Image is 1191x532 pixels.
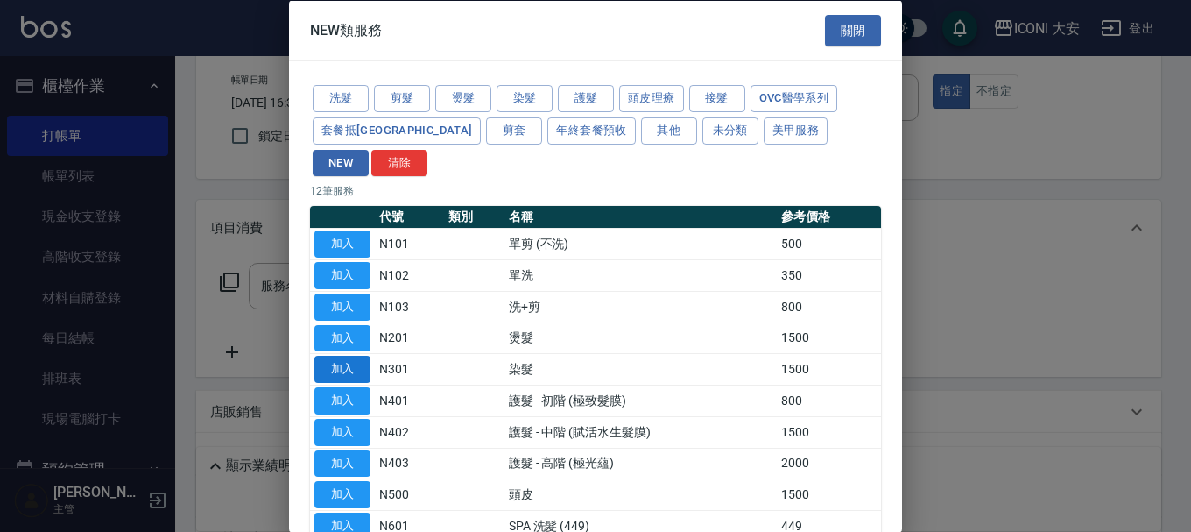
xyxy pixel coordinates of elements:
td: 護髮 - 初階 (極致髮膜) [504,385,777,416]
td: 單洗 [504,259,777,291]
td: 2000 [777,448,881,479]
button: 清除 [371,149,427,176]
td: 500 [777,228,881,259]
button: 加入 [314,418,370,445]
span: NEW類服務 [310,21,382,39]
td: N403 [375,448,444,479]
th: 參考價格 [777,206,881,229]
button: 護髮 [558,85,614,112]
button: 燙髮 [435,85,491,112]
p: 12 筆服務 [310,183,881,199]
button: 未分類 [702,117,758,144]
td: 燙髮 [504,323,777,354]
td: N103 [375,291,444,323]
button: 剪髮 [374,85,430,112]
th: 代號 [375,206,444,229]
td: N500 [375,479,444,510]
td: 1500 [777,353,881,385]
td: 800 [777,385,881,416]
button: 剪套 [486,117,542,144]
button: 加入 [314,481,370,508]
td: 350 [777,259,881,291]
td: N101 [375,228,444,259]
button: 其他 [641,117,697,144]
button: 加入 [314,231,370,258]
button: 加入 [314,450,370,477]
button: 洗髮 [313,85,369,112]
button: ovc醫學系列 [751,85,838,112]
td: N401 [375,385,444,416]
td: N402 [375,416,444,448]
button: 套餐抵[GEOGRAPHIC_DATA] [313,117,481,144]
button: 頭皮理療 [619,85,684,112]
button: 年終套餐預收 [547,117,635,144]
td: 1500 [777,416,881,448]
button: 接髮 [689,85,745,112]
button: 加入 [314,356,370,383]
button: NEW [313,149,369,176]
td: 護髮 - 中階 (賦活水生髮膜) [504,416,777,448]
td: 頭皮 [504,479,777,510]
button: 加入 [314,293,370,320]
button: 染髮 [497,85,553,112]
td: 單剪 (不洗) [504,228,777,259]
button: 加入 [314,262,370,289]
td: N102 [375,259,444,291]
button: 加入 [314,387,370,415]
td: 洗+剪 [504,291,777,323]
td: 1500 [777,323,881,354]
td: 800 [777,291,881,323]
th: 名稱 [504,206,777,229]
td: N201 [375,323,444,354]
td: N301 [375,353,444,385]
button: 美甲服務 [764,117,828,144]
td: 染髮 [504,353,777,385]
th: 類別 [444,206,504,229]
td: 護髮 - 高階 (極光蘊) [504,448,777,479]
button: 關閉 [825,14,881,46]
button: 加入 [314,324,370,351]
td: 1500 [777,479,881,510]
